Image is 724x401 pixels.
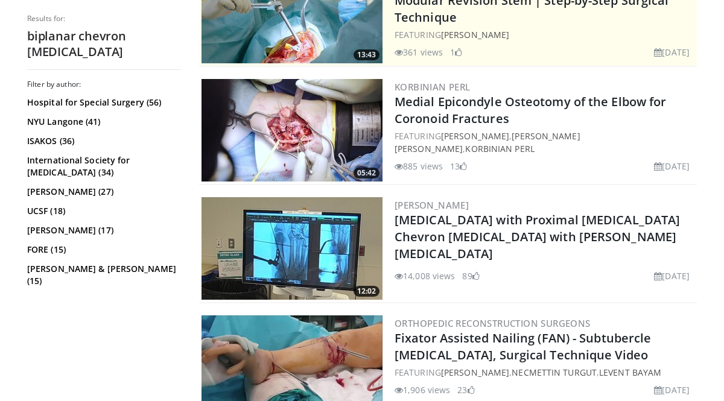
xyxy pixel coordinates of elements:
a: Necmettin Turgut [512,367,597,378]
li: 885 views [395,160,443,172]
a: [PERSON_NAME] (17) [27,224,178,236]
a: FORE (15) [27,244,178,256]
img: 3bdbf933-769d-4025-a0b0-14e0145b0950.300x170_q85_crop-smart_upscale.jpg [202,79,383,182]
li: 14,008 views [395,270,455,282]
a: [PERSON_NAME] (27) [27,186,178,198]
h3: Filter by author: [27,80,181,89]
a: [PERSON_NAME] [395,199,469,211]
span: 13:43 [354,49,379,60]
img: 08be0349-593e-48f1-bfea-69f97c3c7a0f.300x170_q85_crop-smart_upscale.jpg [202,197,383,300]
a: Hospital for Special Surgery (56) [27,96,178,109]
a: UCSF (18) [27,205,178,217]
li: 1,906 views [395,384,450,396]
a: ISAKOS (36) [27,135,178,147]
a: NYU Langone (41) [27,116,178,128]
li: [DATE] [654,46,690,58]
a: Orthopedic Reconstruction Surgeons [395,317,591,329]
li: [DATE] [654,160,690,172]
a: 05:42 [202,79,383,182]
div: FEATURING , , [395,366,694,379]
a: Korbinian Perl [465,143,534,154]
span: 12:02 [354,286,379,297]
li: 1 [450,46,462,58]
span: 05:42 [354,168,379,178]
div: FEATURING [395,28,694,41]
div: FEATURING , , [395,130,694,155]
li: 89 [462,270,479,282]
li: [DATE] [654,270,690,282]
li: 23 [457,384,474,396]
a: [PERSON_NAME] [441,367,509,378]
li: [DATE] [654,384,690,396]
li: 361 views [395,46,443,58]
h2: biplanar chevron [MEDICAL_DATA] [27,28,181,60]
p: Results for: [27,14,181,24]
a: [PERSON_NAME] & [PERSON_NAME] (15) [27,263,178,287]
a: [PERSON_NAME] [441,29,509,40]
a: International Society for [MEDICAL_DATA] (34) [27,154,178,178]
a: Levent Bayam [599,367,661,378]
li: 13 [450,160,467,172]
a: [PERSON_NAME] [441,130,509,142]
a: [MEDICAL_DATA] with Proximal [MEDICAL_DATA] Chevron [MEDICAL_DATA] with [PERSON_NAME][MEDICAL_DATA] [395,212,680,262]
a: Medial Epicondyle Osteotomy of the Elbow for Coronoid Fractures [395,93,666,127]
a: 12:02 [202,197,383,300]
a: Fixator Assisted Nailing (FAN) - Subtubercle [MEDICAL_DATA], Surgical Technique Video [395,330,651,363]
a: Korbinian Perl [395,81,471,93]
